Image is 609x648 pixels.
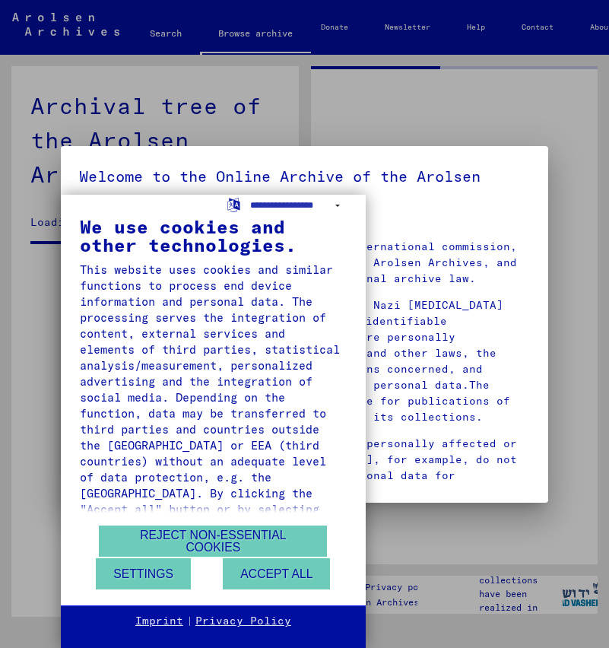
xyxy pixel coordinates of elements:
button: Accept all [223,558,330,589]
a: Imprint [135,614,183,629]
a: Privacy Policy [195,614,291,629]
div: This website uses cookies and similar functions to process end device information and personal da... [80,262,347,613]
button: Reject non-essential cookies [99,526,327,557]
button: Settings [96,558,191,589]
div: We use cookies and other technologies. [80,218,347,254]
